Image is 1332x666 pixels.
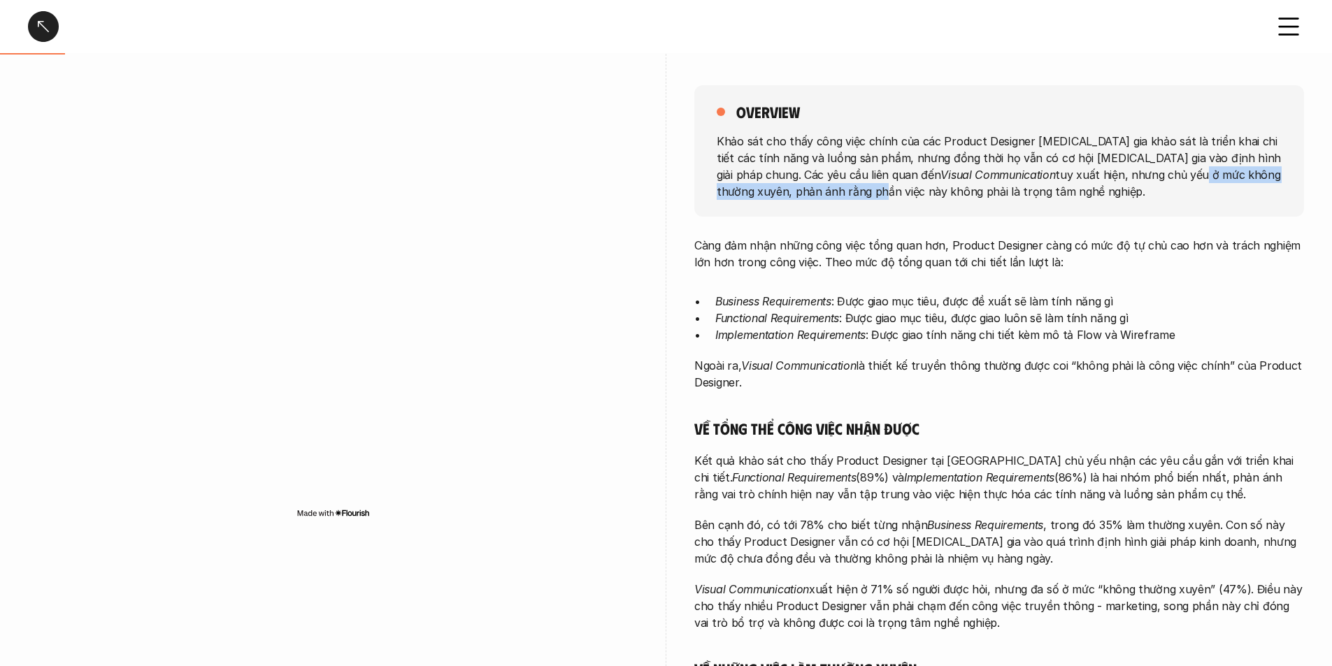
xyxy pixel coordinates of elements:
em: Implementation Requirements [904,470,1054,484]
iframe: Interactive or visual content [28,85,638,505]
em: Visual Communication [940,167,1055,181]
p: Ngoài ra, là thiết kế truyền thông thường được coi “không phải là công việc chính” của Product De... [694,357,1304,391]
p: Càng đảm nhận những công việc tổng quan hơn, Product Designer càng có mức độ tự chủ cao hơn và tr... [694,237,1304,270]
p: : Được giao mục tiêu, được đề xuất sẽ làm tính năng gì [715,293,1304,310]
em: Visual Communication [741,359,856,372]
em: Visual Communication [694,582,809,596]
p: xuất hiện ở 71% số người được hỏi, nhưng đa số ở mức “không thường xuyên” (47%). Điều này cho thấ... [694,581,1304,631]
em: Business Requirements [715,294,831,308]
h5: overview [736,102,800,122]
img: Made with Flourish [296,507,370,519]
p: : Được giao mục tiêu, được giao luôn sẽ làm tính năng gì [715,310,1304,326]
em: Business Requirements [927,518,1043,532]
p: : Được giao tính năng chi tiết kèm mô tả Flow và Wireframe [715,326,1304,343]
em: Implementation Requirements [715,328,866,342]
p: Khảo sát cho thấy công việc chính của các Product Designer [MEDICAL_DATA] gia khảo sát là triển k... [717,132,1282,199]
em: Functional Requirements [715,311,839,325]
em: Functional Requirements [732,470,856,484]
p: Kết quả khảo sát cho thấy Product Designer tại [GEOGRAPHIC_DATA] chủ yếu nhận các yêu cầu gắn với... [694,452,1304,502]
h5: Về tổng thể công việc nhận được [694,419,1304,438]
p: Bên cạnh đó, có tới 78% cho biết từng nhận , trong đó 35% làm thường xuyên. Con số này cho thấy P... [694,516,1304,567]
